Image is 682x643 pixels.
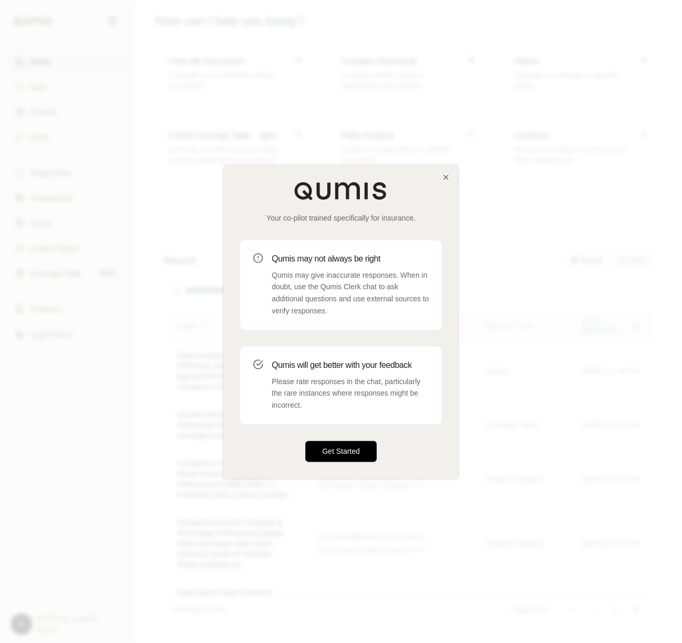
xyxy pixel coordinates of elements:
[240,213,442,223] p: Your co-pilot trained specifically for insurance.
[294,181,388,200] img: Qumis Logo
[272,253,429,265] h3: Qumis may not always be right
[272,359,429,372] h3: Qumis will get better with your feedback
[272,376,429,411] p: Please rate responses in the chat, particularly the rare instances where responses might be incor...
[305,441,377,462] button: Get Started
[272,269,429,317] p: Qumis may give inaccurate responses. When in doubt, use the Qumis Clerk chat to ask additional qu...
